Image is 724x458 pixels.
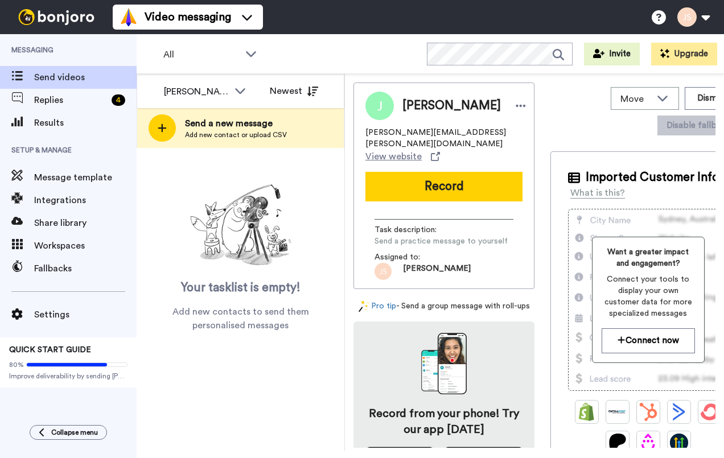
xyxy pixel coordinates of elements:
span: All [163,48,240,61]
span: Video messaging [145,9,231,25]
button: Newest [261,80,327,102]
span: Imported Customer Info [586,169,719,186]
span: Results [34,116,137,130]
span: Your tasklist is empty! [181,279,301,296]
span: Move [620,92,651,106]
button: Upgrade [651,43,717,65]
span: Message template [34,171,137,184]
span: Send a new message [185,117,287,130]
span: [PERSON_NAME] [403,263,471,280]
span: Add new contact or upload CSV [185,130,287,139]
button: Connect now [602,328,695,353]
img: Image of Joe Smith [365,92,394,120]
img: GoHighLevel [670,434,688,452]
img: ready-set-action.png [184,180,298,271]
div: - Send a group message with roll-ups [353,300,534,312]
img: js.png [375,263,392,280]
img: vm-color.svg [120,8,138,26]
span: View website [365,150,422,163]
span: Replies [34,93,107,107]
img: ConvertKit [701,403,719,421]
div: [PERSON_NAME] [164,85,229,98]
img: download [421,333,467,394]
a: View website [365,150,440,163]
span: [PERSON_NAME][EMAIL_ADDRESS][PERSON_NAME][DOMAIN_NAME] [365,127,523,150]
button: Collapse menu [30,425,107,440]
span: Send videos [34,71,137,84]
span: Send a practice message to yourself [375,236,508,247]
img: Drip [639,434,657,452]
button: Invite [584,43,640,65]
img: Ontraport [608,403,627,421]
span: Integrations [34,193,137,207]
img: ActiveCampaign [670,403,688,421]
span: Settings [34,308,137,321]
span: [PERSON_NAME] [402,97,501,114]
span: Task description : [375,224,454,236]
img: Shopify [578,403,596,421]
div: What is this? [570,186,625,200]
span: Connect your tools to display your own customer data for more specialized messages [602,274,695,319]
a: Pro tip [359,300,396,312]
span: Improve deliverability by sending [PERSON_NAME]’s from your own email [9,372,127,381]
span: 80% [9,360,24,369]
span: Collapse menu [51,428,98,437]
span: Fallbacks [34,262,137,275]
span: QUICK START GUIDE [9,346,91,354]
img: bj-logo-header-white.svg [14,9,99,25]
img: Hubspot [639,403,657,421]
img: magic-wand.svg [359,300,369,312]
span: Workspaces [34,239,137,253]
button: Record [365,172,523,201]
span: Assigned to: [375,251,454,263]
span: Add new contacts to send them personalised messages [154,305,327,332]
span: Want a greater impact and engagement? [602,246,695,269]
span: Share library [34,216,137,230]
h4: Record from your phone! Try our app [DATE] [365,406,523,438]
div: 4 [112,94,125,106]
img: Patreon [608,434,627,452]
